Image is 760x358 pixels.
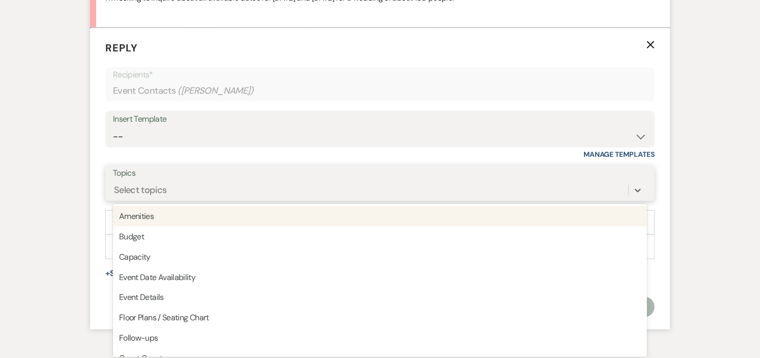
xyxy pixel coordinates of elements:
div: Event Date Availability [113,267,647,288]
div: Follow-ups [113,328,647,349]
div: Floor Plans / Seating Chart [113,308,647,328]
button: Share [105,269,143,278]
div: Event Details [113,288,647,308]
a: Manage Templates [583,150,655,159]
span: + [105,269,110,278]
div: Insert Template [113,112,647,127]
div: Event Contacts [113,81,647,101]
div: Select topics [114,183,167,197]
p: Recipients* [113,68,647,81]
span: ( [PERSON_NAME] ) [178,84,254,98]
div: Capacity [113,247,647,267]
div: Budget [113,227,647,247]
label: Topics [113,166,647,181]
span: Reply [105,41,138,54]
div: Amenities [113,206,647,227]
